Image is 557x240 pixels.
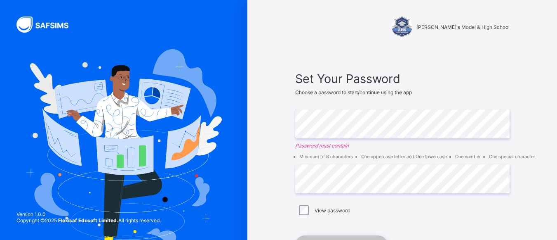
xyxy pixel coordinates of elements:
em: Password must contain [295,143,510,149]
strong: Flexisaf Edusoft Limited. [58,217,118,223]
li: One special character [489,154,535,159]
img: Alvina's Model & High School [392,17,412,37]
label: View password [315,207,350,214]
li: One uppercase letter and One lowercase [361,154,447,159]
span: Choose a password to start/continue using the app [295,89,412,95]
span: [PERSON_NAME]'s Model & High School [416,24,510,30]
li: One number [455,154,481,159]
span: Copyright © 2025 All rights reserved. [16,217,161,223]
span: Set Your Password [295,71,510,86]
li: Minimum of 8 characters [299,154,353,159]
span: Version 1.0.0 [16,211,161,217]
img: SAFSIMS Logo [16,17,78,33]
